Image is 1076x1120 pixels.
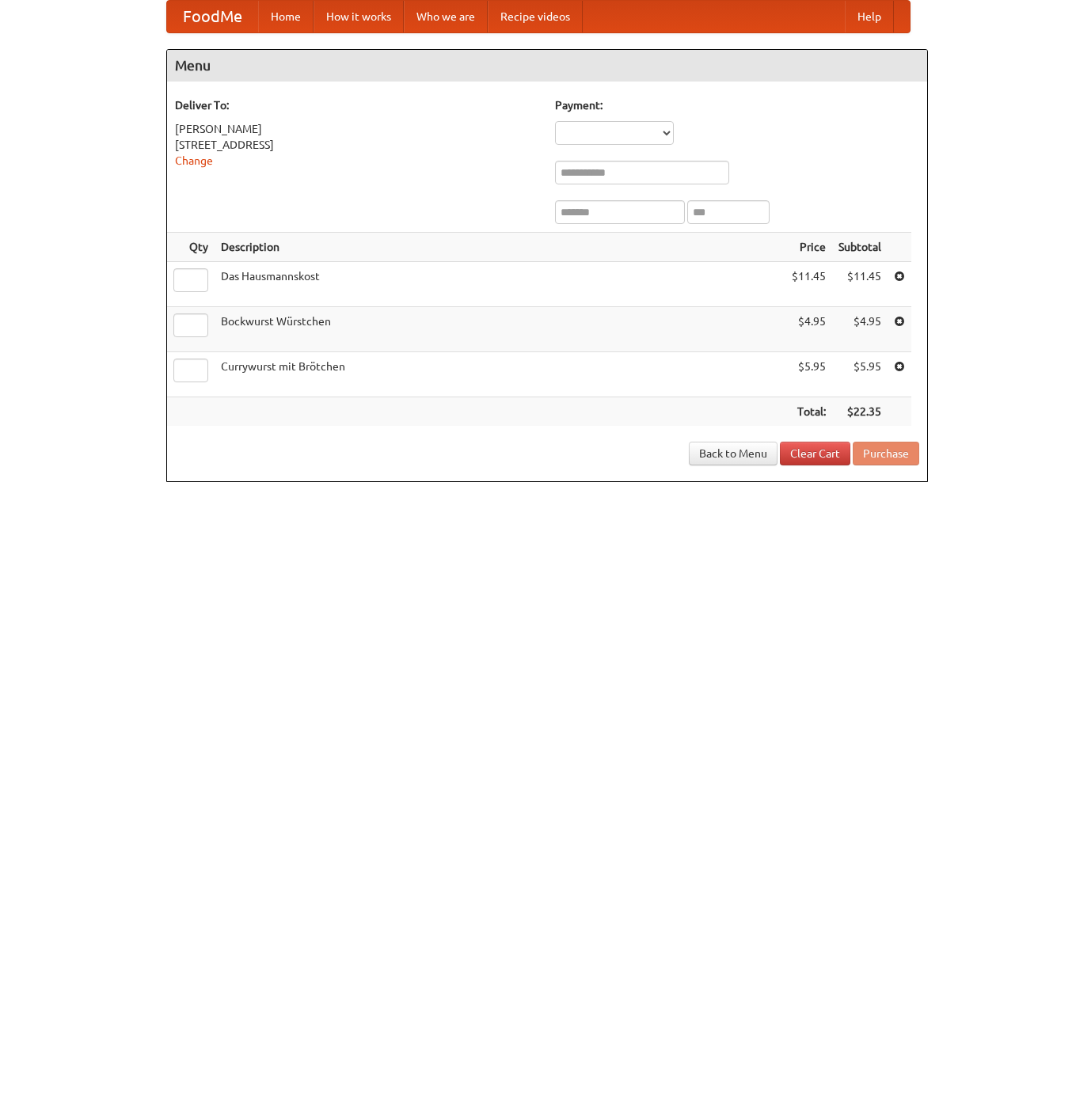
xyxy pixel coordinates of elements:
[689,442,778,465] a: Back to Menu
[832,307,888,352] td: $4.95
[175,121,539,137] div: [PERSON_NAME]
[167,233,215,262] th: Qty
[555,97,919,113] h5: Payment:
[314,1,404,32] a: How it works
[167,1,258,32] a: FoodMe
[215,307,785,352] td: Bockwurst Würstchen
[785,233,832,262] th: Price
[167,50,927,82] h4: Menu
[258,1,314,32] a: Home
[832,397,888,427] th: $22.35
[780,442,850,465] a: Clear Cart
[832,233,888,262] th: Subtotal
[853,442,919,465] button: Purchase
[785,352,832,397] td: $5.95
[175,97,539,113] h5: Deliver To:
[175,137,539,153] div: [STREET_ADDRESS]
[175,154,213,167] a: Change
[785,307,832,352] td: $4.95
[215,262,785,307] td: Das Hausmannskost
[488,1,583,32] a: Recipe videos
[404,1,488,32] a: Who we are
[832,262,888,307] td: $11.45
[215,233,785,262] th: Description
[832,352,888,397] td: $5.95
[215,352,785,397] td: Currywurst mit Brötchen
[785,397,832,427] th: Total:
[845,1,894,32] a: Help
[785,262,832,307] td: $11.45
